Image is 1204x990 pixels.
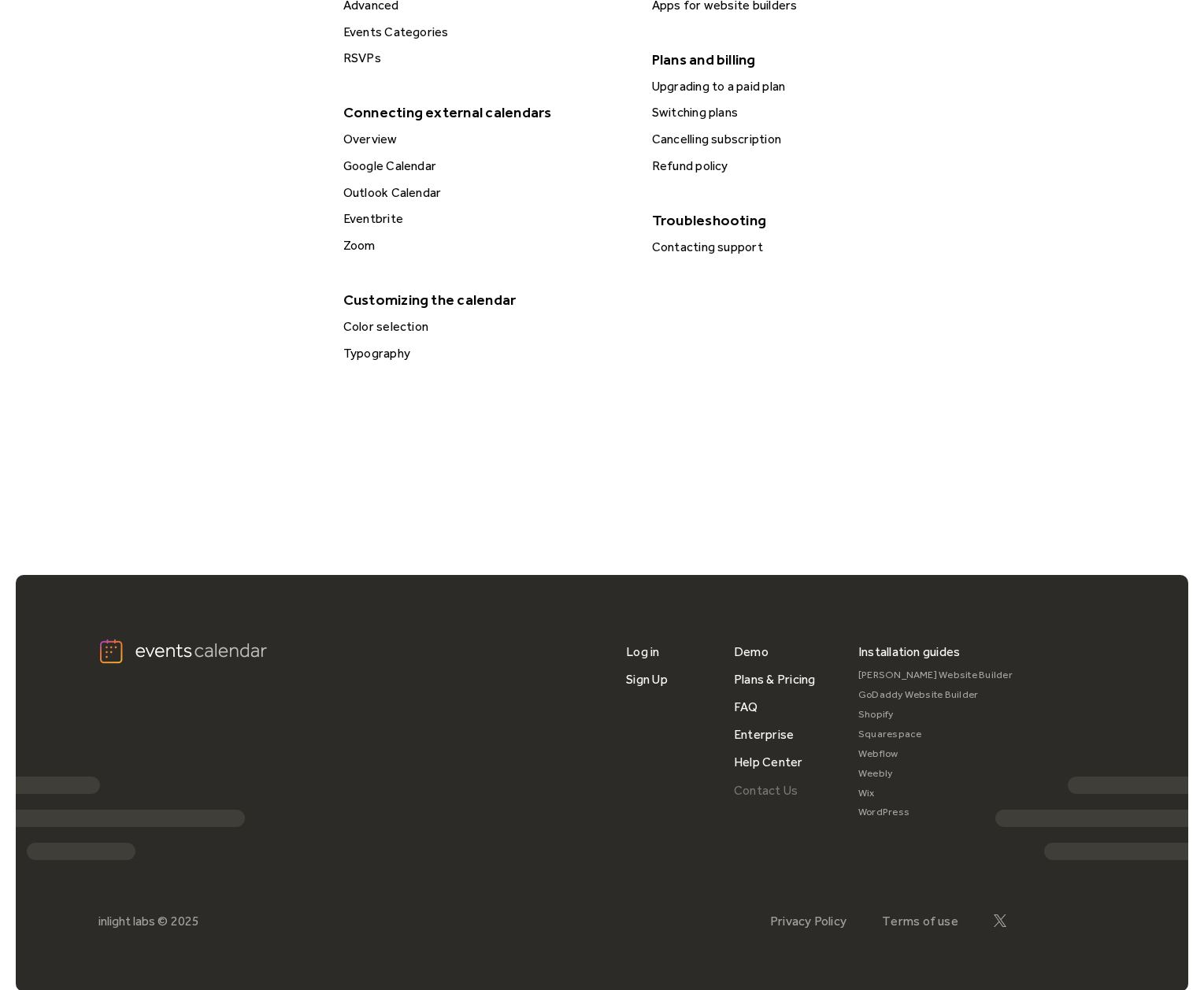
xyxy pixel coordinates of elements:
a: GoDaddy Website Builder [858,685,1013,705]
a: WordPress [858,803,1013,822]
div: Switching plans [647,102,942,123]
div: Outlook Calendar [339,183,633,203]
a: Refund policy [646,156,942,176]
div: Zoom [339,235,633,256]
div: Upgrading to a paid plan [647,76,942,97]
div: Eventbrite [339,209,633,229]
div: Installation guides [858,638,961,666]
div: 2025 [171,914,199,929]
a: Contact Us [734,777,798,804]
a: Plans & Pricing [734,666,816,693]
a: Overview [337,129,633,150]
div: RSVPs [339,48,633,69]
a: Enterprise [734,721,794,748]
a: Terms of use [882,914,958,929]
a: Sign Up [626,666,668,693]
a: Eventbrite [337,209,633,229]
a: Switching plans [646,102,942,123]
div: Refund policy [647,156,942,176]
a: Google Calendar [337,156,633,176]
a: Events Categories [337,22,633,43]
a: Webflow [858,744,1013,764]
a: Help Center [734,748,803,776]
a: [PERSON_NAME] Website Builder [858,666,1013,685]
div: Events Categories [339,22,633,43]
div: Google Calendar [339,156,633,176]
div: Troubleshooting [644,206,940,234]
a: Weebly [858,764,1013,784]
a: Zoom [337,235,633,256]
div: Customizing the calendar [335,286,632,313]
a: Upgrading to a paid plan [646,76,942,97]
div: Contacting support [647,237,942,258]
a: Squarespace [858,725,1013,744]
a: Wix [858,784,1013,803]
div: inlight labs © [98,914,168,929]
div: Connecting external calendars [335,98,632,126]
div: Color selection [339,317,633,337]
div: Typography [339,343,633,364]
a: RSVPs [337,48,633,69]
div: Overview [339,129,633,150]
div: Plans and billing [644,46,940,73]
a: Outlook Calendar [337,183,633,203]
a: Demo [734,638,769,666]
a: Typography [337,343,633,364]
a: Shopify [858,705,1013,725]
a: FAQ [734,693,758,721]
a: Cancelling subscription [646,129,942,150]
a: Privacy Policy [770,914,847,929]
a: Contacting support [646,237,942,258]
div: Cancelling subscription [647,129,942,150]
a: Log in [626,638,659,666]
a: Color selection [337,317,633,337]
